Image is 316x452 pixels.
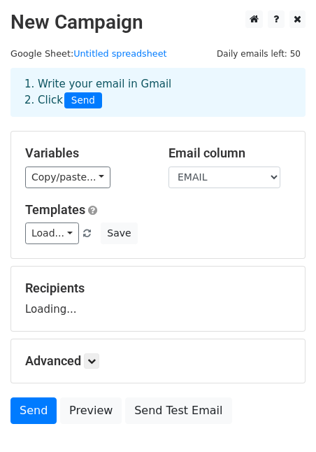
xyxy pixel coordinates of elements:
[25,223,79,244] a: Load...
[25,202,85,217] a: Templates
[125,397,231,424] a: Send Test Email
[25,146,148,161] h5: Variables
[10,48,167,59] small: Google Sheet:
[25,353,291,369] h5: Advanced
[25,167,110,188] a: Copy/paste...
[10,397,57,424] a: Send
[101,223,137,244] button: Save
[64,92,102,109] span: Send
[25,281,291,317] div: Loading...
[14,76,302,108] div: 1. Write your email in Gmail 2. Click
[25,281,291,296] h5: Recipients
[10,10,306,34] h2: New Campaign
[73,48,166,59] a: Untitled spreadsheet
[246,385,316,452] iframe: Chat Widget
[212,46,306,62] span: Daily emails left: 50
[60,397,122,424] a: Preview
[168,146,291,161] h5: Email column
[212,48,306,59] a: Daily emails left: 50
